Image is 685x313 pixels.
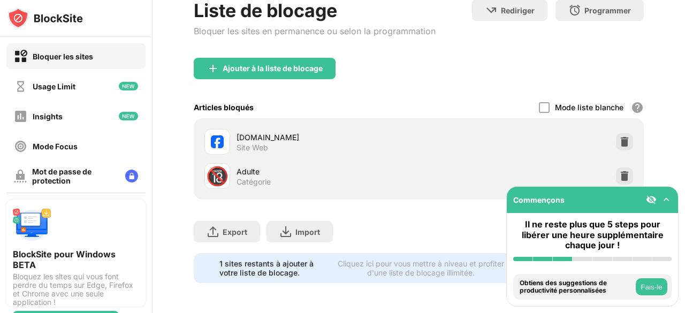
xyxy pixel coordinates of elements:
div: Obtiens des suggestions de productivité personnalisées [520,279,633,295]
div: Import [295,227,320,236]
div: [DOMAIN_NAME] [237,132,419,143]
div: 1 sites restants à ajouter à votre liste de blocage. [219,259,329,277]
img: push-desktop.svg [13,206,51,245]
div: Rediriger [501,6,535,15]
div: Mode Focus [33,142,78,151]
div: 🔞 [206,165,229,187]
img: eye-not-visible.svg [646,194,657,205]
div: Il ne reste plus que 5 steps pour libérer une heure supplémentaire chaque jour ! [513,219,672,250]
img: omni-setup-toggle.svg [661,194,672,205]
img: time-usage-off.svg [14,80,27,93]
div: Bloquer les sites en permanence ou selon la programmation [194,26,436,36]
img: favicons [211,135,224,148]
div: Insights [33,112,63,121]
div: Adulte [237,166,419,177]
div: Articles bloqués [194,103,254,112]
div: Usage Limit [33,82,75,91]
div: Bloquer les sites [33,52,93,61]
img: new-icon.svg [119,112,138,120]
div: Cliquez ici pour vous mettre à niveau et profiter d'une liste de blocage illimitée. [336,259,507,277]
div: Programmer [584,6,631,15]
img: lock-menu.svg [125,170,138,182]
img: password-protection-off.svg [14,170,27,182]
div: Mot de passe de protection [32,167,117,185]
img: insights-off.svg [14,110,27,123]
img: new-icon.svg [119,82,138,90]
div: Ajouter à la liste de blocage [223,64,323,73]
div: Site Web [237,143,268,152]
div: Bloquez les sites qui vous font perdre du temps sur Edge, Firefox et Chrome avec une seule applic... [13,272,139,307]
img: focus-off.svg [14,140,27,153]
img: logo-blocksite.svg [7,7,83,29]
div: Mode liste blanche [555,103,623,112]
img: block-on.svg [14,50,27,63]
div: BlockSite pour Windows BETA [13,249,139,270]
div: Export [223,227,247,236]
div: Commençons [513,195,565,204]
button: Fais-le [636,278,667,295]
div: Catégorie [237,177,271,187]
